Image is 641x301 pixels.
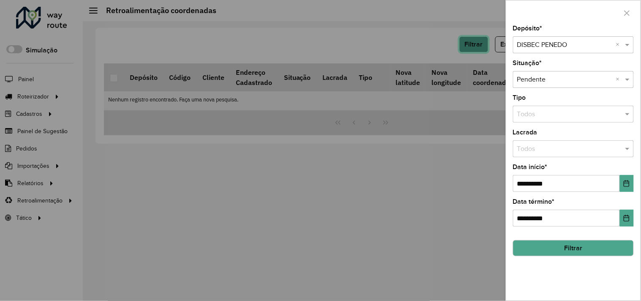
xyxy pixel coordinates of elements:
span: Clear all [616,74,623,85]
label: Lacrada [513,127,537,137]
button: Choose Date [620,175,634,192]
button: Choose Date [620,210,634,227]
label: Situação [513,58,542,68]
button: Filtrar [513,240,634,256]
label: Tipo [513,93,526,103]
span: Clear all [616,40,623,50]
label: Depósito [513,23,543,33]
label: Data início [513,162,548,172]
label: Data término [513,197,555,207]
